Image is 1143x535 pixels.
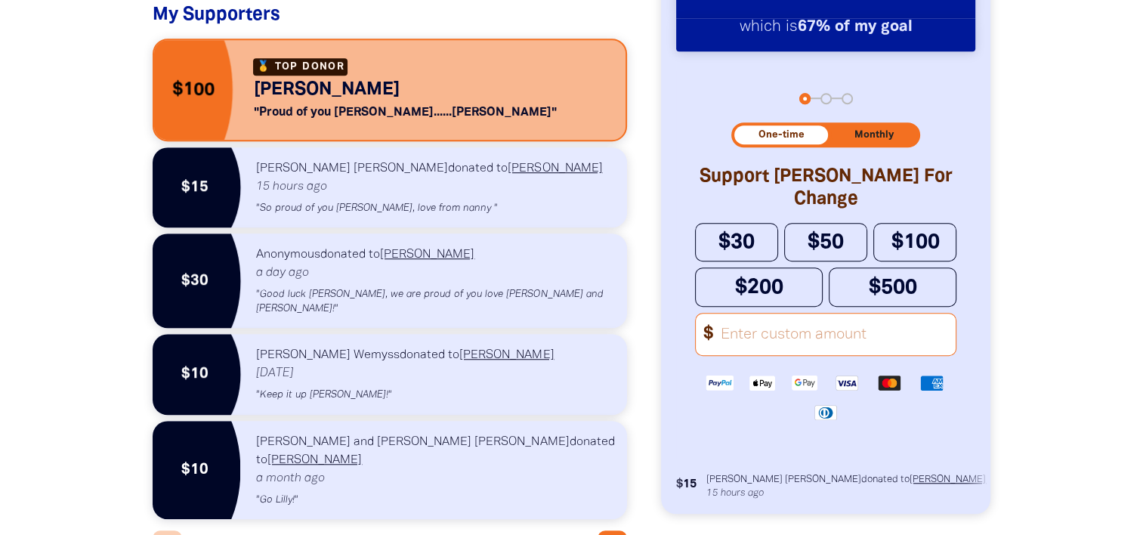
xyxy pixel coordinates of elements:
a: [PERSON_NAME] [947,475,1024,484]
img: Mastercard logo [868,374,910,391]
span: donated to [448,163,508,174]
button: $200 [695,267,823,306]
span: $30 [718,233,755,252]
span: $10 [165,461,226,479]
em: [PERSON_NAME] [354,163,448,174]
button: Navigate to step 2 of 3 to enter your details [820,93,832,104]
a: [PERSON_NAME] [508,163,602,174]
em: Anonymous [256,249,320,260]
span: $15 [165,178,226,196]
div: Donation stream [658,471,993,499]
img: Google Pay logo [783,374,826,391]
button: $500 [829,267,956,306]
span: $50 [808,233,844,252]
button: $30 [695,223,778,261]
button: $100 [873,223,956,261]
img: Paypal logo [699,374,741,391]
img: American Express logo [910,374,953,391]
em: "Keep it up [PERSON_NAME]!" [256,391,392,400]
button: Navigate to step 3 of 3 to enter your payment details [842,93,853,104]
p: 15 hours ago [514,489,794,499]
em: "So proud of you [PERSON_NAME], love from nanny " [256,204,498,213]
span: $200 [735,278,783,297]
span: donated to [899,475,947,484]
p: which is [676,18,975,51]
p: 15 hours ago [256,178,615,196]
a: [PERSON_NAME] [718,475,794,484]
strong: 67% of my goal [798,20,913,34]
h6: Top Donor [253,58,348,76]
span: $100 [891,233,939,252]
p: a day ago [848,489,1024,499]
span: $30 [165,272,226,290]
span: Monthly [854,130,894,140]
div: " Proud of you [PERSON_NAME]......[PERSON_NAME] " [253,104,593,122]
p: a month ago [256,469,615,487]
p: a day ago [256,264,615,282]
span: donated to [320,249,380,260]
span: $10 [165,365,226,383]
span: donated to [400,350,459,360]
button: $50 [784,223,867,261]
a: [PERSON_NAME] [267,455,362,465]
input: Enter custom amount [712,314,956,355]
span: donated to [669,475,718,484]
img: Visa logo [826,374,868,391]
div: $100 [145,40,233,139]
span: $500 [869,278,917,297]
h4: My Supporters [153,4,628,26]
span: $ [696,320,714,349]
img: Discover logo [805,404,847,421]
h2: Support [PERSON_NAME] For Change [695,165,956,211]
em: [PERSON_NAME] [256,163,351,174]
div: Donation frequency [731,122,920,147]
a: [PERSON_NAME] [459,350,554,360]
em: [PERSON_NAME] and [PERSON_NAME] [256,437,471,447]
em: [PERSON_NAME] [474,437,569,447]
button: Navigate to step 1 of 3 to enter your donation amount [799,93,811,104]
em: Wemyss [354,350,400,360]
em: "Good luck [PERSON_NAME], we are proud of you love [PERSON_NAME] and [PERSON_NAME]!" [256,290,603,313]
span: One-time [758,130,805,140]
div: Available payment methods [695,362,956,432]
img: Apple Pay logo [741,374,783,391]
p: [DATE] [256,364,615,382]
span: $30 [818,475,839,493]
span: donated to [256,437,614,465]
button: Monthly [831,125,918,144]
div: [PERSON_NAME] [253,81,607,99]
em: "Go Lilly!" [256,496,298,505]
em: [PERSON_NAME] [256,350,351,360]
em: Anonymous [848,475,899,484]
button: One-time [734,125,828,144]
a: [PERSON_NAME] [380,249,474,260]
